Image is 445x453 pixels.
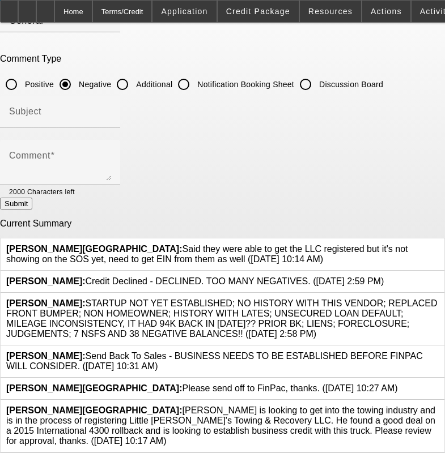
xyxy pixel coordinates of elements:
[23,79,54,90] label: Positive
[6,244,183,254] b: [PERSON_NAME][GEOGRAPHIC_DATA]:
[308,7,353,16] span: Resources
[300,1,361,22] button: Resources
[6,351,86,361] b: [PERSON_NAME]:
[226,7,290,16] span: Credit Package
[371,7,402,16] span: Actions
[9,106,41,116] mat-label: Subject
[195,79,294,90] label: Notification Booking Sheet
[9,151,50,160] mat-label: Comment
[6,244,408,264] span: Said they were able to get the LLC registered but it's not showing on the SOS yet, need to get EI...
[362,1,410,22] button: Actions
[6,405,435,446] span: [PERSON_NAME] is looking to get into the towing industry and is in the process of registering Lit...
[9,185,75,198] mat-hint: 2000 Characters left
[6,298,437,339] span: STARTUP NOT YET ESTABLISHED; NO HISTORY WITH THIS VENDOR; REPLACED FRONT BUMPER; NON HOMEOWNER; H...
[161,7,207,16] span: Application
[77,79,111,90] label: Negative
[6,351,423,371] span: Send Back To Sales - BUSINESS NEEDS TO BE ESTABLISHED BEFORE FINPAC WILL CONSIDER. ([DATE] 10:31 AM)
[317,79,383,90] label: Discussion Board
[6,383,398,393] span: Please send off to FinPac, thanks. ([DATE] 10:27 AM)
[6,276,86,286] b: [PERSON_NAME]:
[6,276,384,286] span: Credit Declined - DECLINED. TOO MANY NEGATIVES. ([DATE] 2:59 PM)
[6,405,183,415] b: [PERSON_NAME][GEOGRAPHIC_DATA]:
[6,383,183,393] b: [PERSON_NAME][GEOGRAPHIC_DATA]:
[134,79,172,90] label: Additional
[152,1,216,22] button: Application
[6,298,86,308] b: [PERSON_NAME]:
[218,1,299,22] button: Credit Package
